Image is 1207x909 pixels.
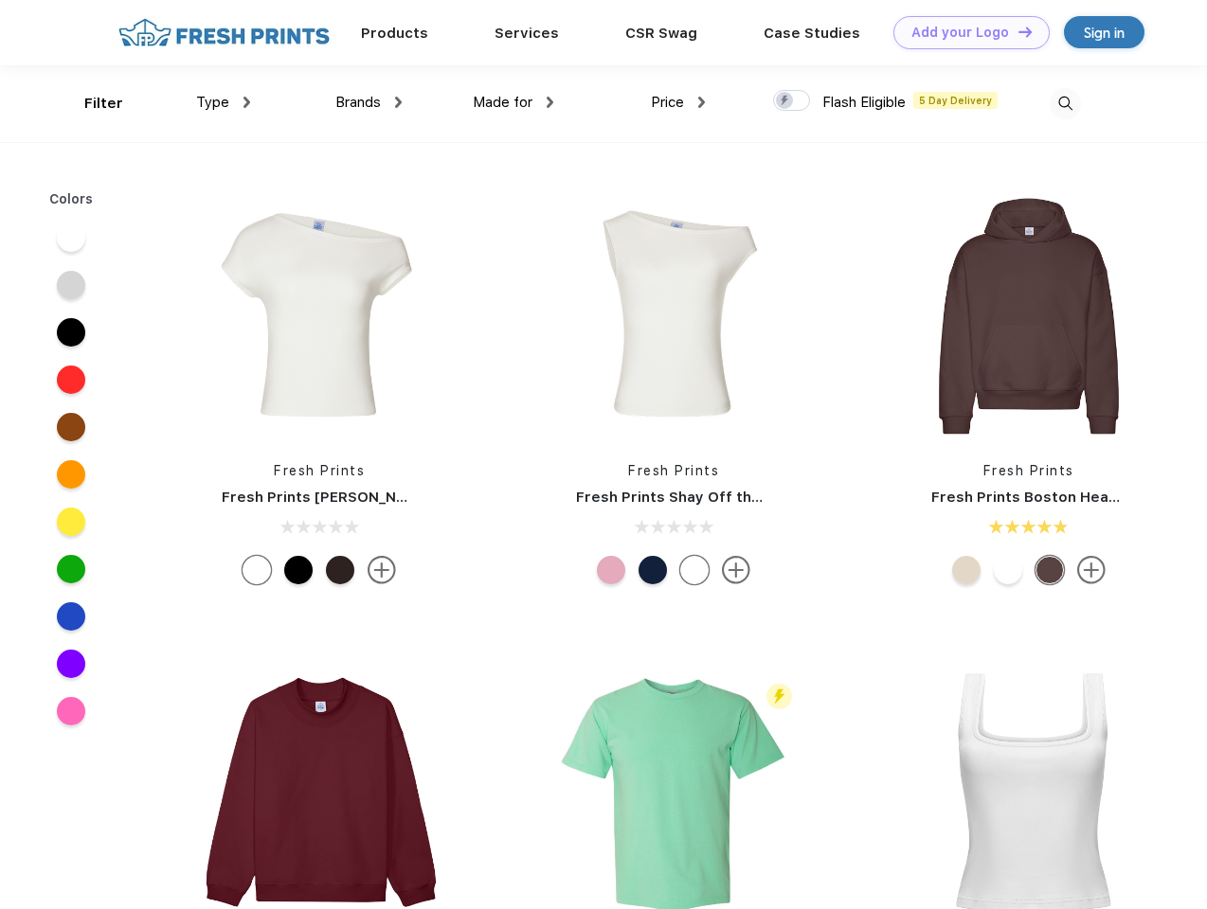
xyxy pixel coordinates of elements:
img: DT [1018,27,1032,37]
img: desktop_search.svg [1050,88,1081,119]
div: Sign in [1084,22,1125,44]
span: Price [651,94,684,111]
img: dropdown.png [243,97,250,108]
span: Flash Eligible [822,94,906,111]
img: more.svg [368,556,396,584]
a: CSR Swag [625,25,697,42]
a: Sign in [1064,16,1144,48]
img: more.svg [1077,556,1106,584]
img: flash_active_toggle.svg [766,684,792,709]
div: Add your Logo [911,25,1009,41]
div: Brown [326,556,354,584]
span: Brands [335,94,381,111]
span: 5 Day Delivery [913,92,998,109]
div: Dark Chocolate mto [1036,556,1064,584]
img: func=resize&h=266 [548,190,800,442]
a: Fresh Prints [983,463,1074,478]
span: Made for [473,94,532,111]
div: Navy mto [639,556,667,584]
img: func=resize&h=266 [903,190,1155,442]
div: Light Pink [597,556,625,584]
img: dropdown.png [698,97,705,108]
div: White mto [243,556,271,584]
div: Filter [84,93,123,115]
a: Fresh Prints [628,463,719,478]
div: White [994,556,1022,584]
div: White [680,556,709,584]
img: dropdown.png [395,97,402,108]
a: Services [495,25,559,42]
a: Fresh Prints [PERSON_NAME] Off the Shoulder Top [222,489,590,506]
a: Fresh Prints [274,463,365,478]
img: fo%20logo%202.webp [113,16,335,49]
span: Type [196,94,229,111]
a: Fresh Prints Shay Off the Shoulder Tank [576,489,868,506]
div: Colors [35,189,108,209]
img: func=resize&h=266 [193,190,445,442]
a: Products [361,25,428,42]
img: dropdown.png [547,97,553,108]
div: Black [284,556,313,584]
img: more.svg [722,556,750,584]
div: Sand [952,556,981,584]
